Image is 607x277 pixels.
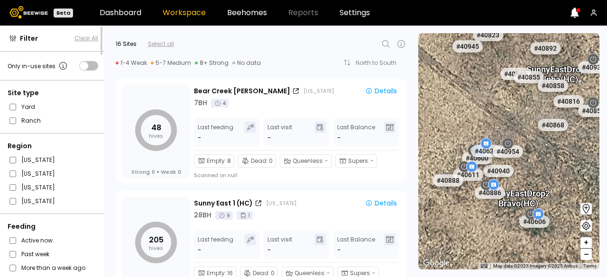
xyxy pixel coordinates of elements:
[337,122,375,143] div: Last Balance
[151,122,161,133] tspan: 48
[21,249,49,259] label: Past week
[356,60,403,66] div: North to South
[21,235,53,245] label: Active now
[8,60,69,71] div: Only in-use sites
[340,9,370,17] a: Settings
[348,157,369,165] span: Supers :
[553,95,584,107] div: # 40816
[198,234,233,255] div: Last feeding
[580,249,592,260] button: –
[131,169,181,175] div: Strong Weak
[530,42,561,54] div: # 40892
[9,6,48,18] img: Beewise logo
[421,257,452,269] img: Google
[580,237,592,249] button: +
[583,237,589,249] span: +
[21,196,55,206] label: [US_STATE]
[538,118,568,131] div: # 40868
[267,245,271,255] div: -
[473,29,503,41] div: # 40823
[198,133,202,143] div: -
[20,34,38,44] span: Filter
[325,157,328,165] span: -
[198,122,233,143] div: Last feeding
[116,59,147,67] div: 1-4 Weak
[54,9,73,18] div: Beta
[267,234,292,255] div: Last visit
[500,68,531,80] div: # 40843
[583,263,597,268] a: Terms (opens in new tab)
[267,133,271,143] div: -
[519,215,550,228] div: # 40606
[198,245,202,255] div: -
[483,164,514,177] div: # 40940
[21,263,85,273] label: More than a week ago
[493,145,523,157] div: # 40954
[251,157,268,165] span: Dead :
[584,249,589,260] span: –
[149,244,163,252] tspan: hives
[21,182,55,192] label: [US_STATE]
[303,87,334,95] div: [US_STATE]
[421,257,452,269] a: Open this area in Google Maps (opens a new window)
[471,145,501,157] div: # 40634
[453,168,483,180] div: # 40611
[152,169,155,175] span: 0
[8,141,98,151] div: Region
[74,34,98,43] button: Clear All
[194,86,290,96] div: Bear Creek [PERSON_NAME]
[227,9,267,17] a: Beehomes
[365,88,397,94] div: Details
[8,88,98,98] div: Site type
[149,132,163,140] tspan: hives
[149,234,164,245] tspan: 205
[337,245,340,255] span: -
[21,116,41,125] label: Ranch
[163,9,206,17] a: Workspace
[148,40,174,48] div: Select all
[178,169,181,175] span: 0
[452,40,483,52] div: # 40945
[227,157,231,165] span: 8
[194,198,253,208] div: Sunny East 1 (HC)
[337,133,340,143] span: -
[100,9,141,17] a: Dashboard
[21,169,55,179] label: [US_STATE]
[538,80,568,92] div: # 40858
[194,98,207,108] div: 7 BH
[526,54,590,84] div: Sunny East Drop 2 Alpha (HC)
[365,200,397,206] div: Details
[269,157,273,165] span: 0
[370,157,374,165] span: -
[194,171,237,179] div: Scanned on null
[514,71,544,83] div: # 40855
[337,234,375,255] div: Last Balance
[361,85,401,97] button: Details
[267,122,292,143] div: Last visit
[151,59,191,67] div: 5-7 Medium
[194,210,212,220] div: 28 BH
[433,174,463,187] div: # 40888
[266,199,296,207] div: [US_STATE]
[361,197,401,209] button: Details
[481,263,487,269] button: Keyboard shortcuts
[487,178,550,208] div: Sunny East Drop 2 Bravo (HC)
[211,99,229,107] div: 4
[293,157,324,165] span: Queenless :
[21,155,55,165] label: [US_STATE]
[21,102,35,112] label: Yard
[493,263,578,268] span: Map data ©2025 Imagery ©2025 Airbus
[207,157,226,165] span: Empty :
[475,186,505,198] div: # 40886
[195,59,229,67] div: 8+ Strong
[232,59,261,67] div: No data
[215,211,233,220] div: 9
[116,40,137,48] div: 16 Sites
[462,152,492,164] div: # 40600
[288,9,318,17] span: Reports
[8,222,98,232] div: Feeding
[237,211,253,220] div: 1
